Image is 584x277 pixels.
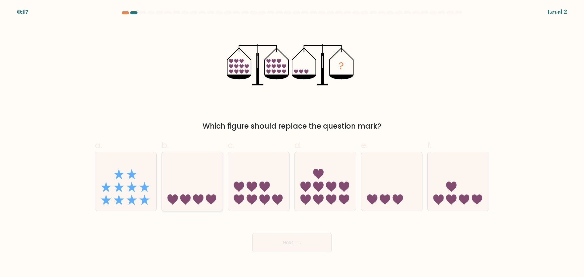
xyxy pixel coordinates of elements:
span: e. [361,139,368,151]
span: a. [95,139,102,151]
div: Which figure should replace the question mark? [99,121,485,132]
span: d. [294,139,302,151]
tspan: ? [339,59,344,73]
span: f. [427,139,432,151]
span: c. [228,139,235,151]
span: b. [162,139,169,151]
div: Level 2 [547,7,567,16]
div: 0:17 [17,7,28,16]
button: Next [252,233,332,252]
